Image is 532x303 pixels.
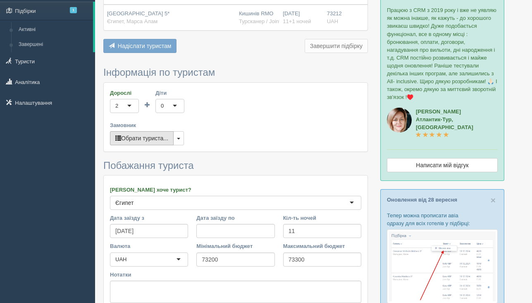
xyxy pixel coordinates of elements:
[283,18,311,24] span: 11+1 ночей
[115,255,126,264] div: UAH
[387,108,412,132] img: aicrm_2143.jpg
[118,43,172,49] span: Надіслати туристам
[161,102,164,110] div: 0
[110,131,174,145] button: Обрати туриста...
[196,242,274,250] label: Мінімальний бюджет
[110,214,188,222] label: Дата заїзду з
[107,18,157,24] span: Єгипет, Марса Алам
[110,186,361,194] label: [PERSON_NAME] хоче турист?
[283,224,361,238] input: 7-10 або 7,10,14
[239,18,288,24] span: Турсканер / JoinUP!
[491,195,496,205] span: ×
[155,89,184,97] label: Діти
[239,10,276,25] div: Кишинів RMO
[107,10,169,17] span: [GEOGRAPHIC_DATA] 5*
[115,102,118,110] div: 2
[110,271,361,279] label: Нотатки
[15,22,93,37] a: Активні
[110,89,139,97] label: Дорослі
[103,160,194,171] span: Побажання туриста
[327,18,338,24] span: UAH
[103,67,368,78] h3: Інформація по туристам
[283,10,320,25] div: [DATE]
[327,10,342,17] span: 73212
[387,158,498,172] a: Написати мій відгук
[103,39,177,53] button: Надіслати туристам
[305,39,368,53] button: Завершити підбірку
[115,199,134,207] div: Єгипет
[387,197,457,203] a: Оновлення від 28 вересня
[110,121,361,129] label: Замовник
[387,6,498,101] p: Працюю з CRM з 2019 року і вже не уявляю як можна інакше, як кажуть - до хорошого звикаєш швидко!...
[70,7,77,13] span: 1
[387,212,498,227] p: Тепер можна прописати авіа одразу для всіх готелів у підбірці:
[491,196,496,204] button: Close
[110,242,188,250] label: Валюта
[283,214,361,222] label: Кіл-ть ночей
[15,37,93,52] a: Завершені
[283,242,361,250] label: Максимальний бюджет
[416,108,473,138] a: [PERSON_NAME]Атлантик-Тур, [GEOGRAPHIC_DATA]
[196,214,274,222] label: Дата заїзду по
